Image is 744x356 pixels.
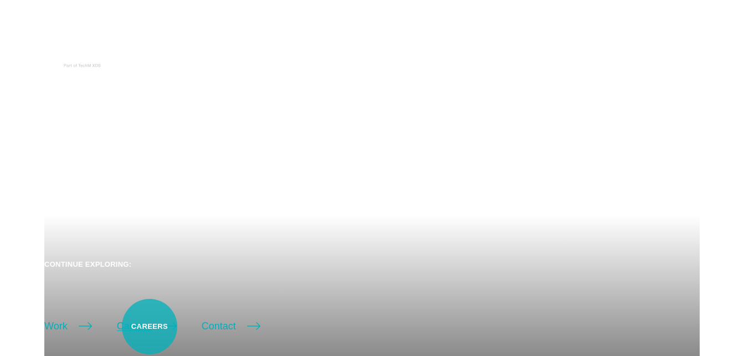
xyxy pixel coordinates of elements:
a: Work [44,318,92,334]
h5: Continue exploring: [44,260,700,269]
button: Open [680,45,706,69]
div: #404 [363,44,380,64]
h1: Oops, you really shouldn’t be here! [44,135,700,181]
a: Careers [117,318,177,334]
a: Contact [202,318,260,334]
